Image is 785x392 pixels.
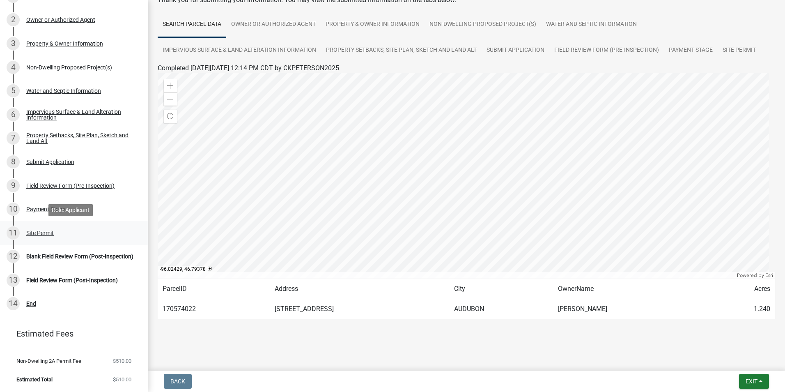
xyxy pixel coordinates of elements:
[321,12,425,38] a: Property & Owner Information
[321,37,482,64] a: Property Setbacks, Site Plan, Sketch and Land Alt
[7,61,20,74] div: 4
[26,277,118,283] div: Field Review Form (Post-Inspection)
[158,299,270,319] td: 170574022
[7,179,20,192] div: 9
[26,132,135,144] div: Property Setbacks, Site Plan, Sketch and Land Alt
[164,374,192,389] button: Back
[113,377,131,382] span: $510.00
[7,325,135,342] a: Estimated Fees
[746,378,757,385] span: Exit
[449,279,553,299] td: City
[158,37,321,64] a: Impervious Surface & Land Alteration Information
[26,109,135,120] div: Impervious Surface & Land Alteration Information
[26,301,36,307] div: End
[7,131,20,145] div: 7
[549,37,664,64] a: Field Review Form (Pre-Inspection)
[164,79,177,92] div: Zoom in
[7,274,20,287] div: 13
[7,37,20,50] div: 3
[739,374,769,389] button: Exit
[48,204,93,216] div: Role: Applicant
[158,64,339,72] span: Completed [DATE][DATE] 12:14 PM CDT by CKPETERSON2025
[26,159,74,165] div: Submit Application
[226,12,321,38] a: Owner or Authorized Agent
[7,250,20,263] div: 12
[113,358,131,364] span: $510.00
[16,377,53,382] span: Estimated Total
[16,358,81,364] span: Non-Dwelling 2A Permit Fee
[553,299,707,319] td: [PERSON_NAME]
[735,272,775,279] div: Powered by
[158,279,270,299] td: ParcelID
[26,206,65,212] div: Payment Stage
[270,299,449,319] td: [STREET_ADDRESS]
[541,12,642,38] a: Water and Septic Information
[164,110,177,123] div: Find my location
[26,183,115,189] div: Field Review Form (Pre-Inspection)
[707,279,775,299] td: Acres
[164,92,177,106] div: Zoom out
[26,254,133,259] div: Blank Field Review Form (Post-Inspection)
[7,297,20,310] div: 14
[664,37,718,64] a: Payment Stage
[425,12,541,38] a: Non-Dwelling Proposed Project(s)
[7,155,20,168] div: 8
[270,279,449,299] td: Address
[765,272,773,278] a: Esri
[449,299,553,319] td: AUDUBON
[7,226,20,240] div: 11
[7,108,20,121] div: 6
[26,88,101,94] div: Water and Septic Information
[7,203,20,216] div: 10
[26,230,54,236] div: Site Permit
[7,13,20,26] div: 2
[7,84,20,97] div: 5
[707,299,775,319] td: 1.240
[26,65,112,70] div: Non-Dwelling Proposed Project(s)
[26,41,103,46] div: Property & Owner Information
[170,378,185,385] span: Back
[718,37,761,64] a: Site Permit
[482,37,549,64] a: Submit Application
[158,12,226,38] a: Search Parcel Data
[553,279,707,299] td: OwnerName
[26,17,95,23] div: Owner or Authorized Agent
